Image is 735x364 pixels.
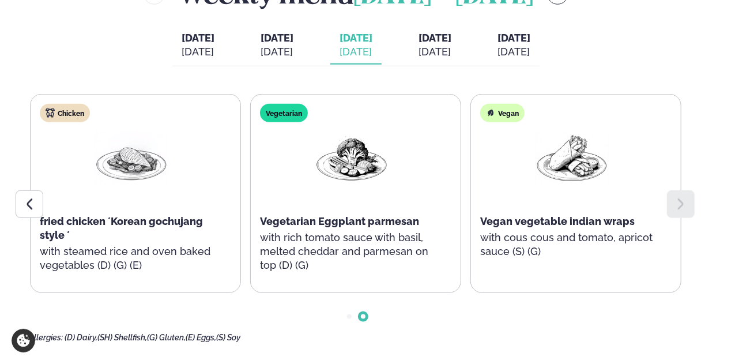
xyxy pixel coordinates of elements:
span: [DATE] [419,32,451,44]
div: [DATE] [497,45,530,59]
span: Vegan vegetable indian wraps [480,215,635,227]
span: (SH) Shellfish, [97,333,147,342]
button: [DATE] [DATE] [251,27,303,65]
span: [DATE] [261,32,293,44]
span: Go to slide 2 [361,314,365,319]
div: [DATE] [182,45,214,59]
div: Vegan [480,104,525,122]
div: [DATE] [419,45,451,59]
button: [DATE] [DATE] [409,27,461,65]
img: chicken.svg [46,108,55,118]
span: [DATE] [340,32,372,44]
span: (D) Dairy, [65,333,97,342]
span: (G) Gluten, [147,333,186,342]
span: Vegetarian Eggplant parmesan [260,215,419,227]
img: Wraps.png [535,132,609,185]
img: Chicken-breast.png [95,132,168,185]
button: [DATE] [DATE] [172,27,224,65]
div: [DATE] [340,45,372,59]
span: Allergies: [29,333,63,342]
img: Vegan.svg [486,108,495,118]
div: [DATE] [261,45,293,59]
span: (S) Soy [216,333,240,342]
p: with cous cous and tomato, apricot sauce (S) (G) [480,231,664,258]
button: [DATE] [DATE] [488,27,540,65]
div: Chicken [40,104,90,122]
button: [DATE] [DATE] [330,27,382,65]
p: with steamed rice and oven baked vegetables (D) (G) (E) [40,245,223,272]
div: Vegetarian [260,104,308,122]
a: Cookie settings [12,329,35,352]
span: [DATE] [182,31,214,45]
span: Go to slide 1 [347,314,352,319]
span: fried chicken ´Korean gochujang style ´ [40,215,203,241]
span: [DATE] [497,32,530,44]
p: with rich tomato sauce with basil, melted cheddar and parmesan on top (D) (G) [260,231,443,272]
img: Vegan.png [315,132,389,185]
span: (E) Eggs, [186,333,216,342]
